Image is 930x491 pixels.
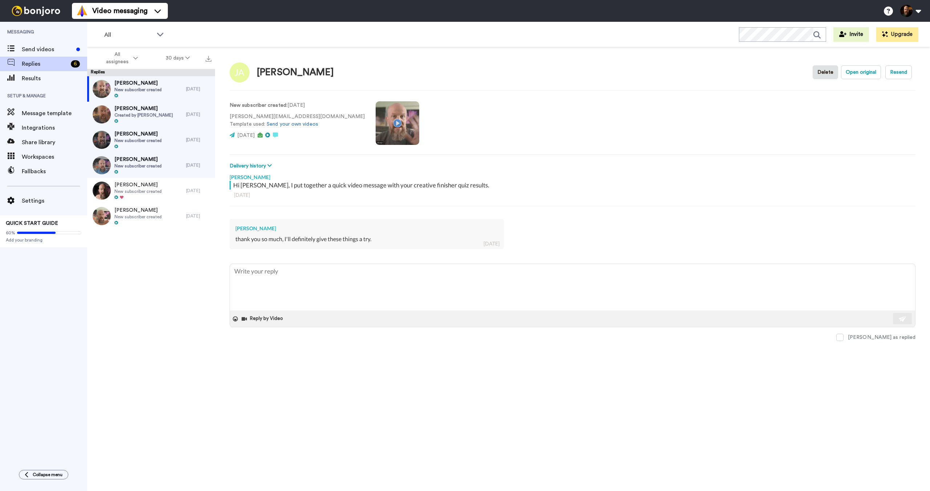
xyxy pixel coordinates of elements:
[230,62,250,82] img: Image of James Anderson
[206,56,211,62] img: export.svg
[230,162,274,170] button: Delivery history
[6,221,58,226] span: QUICK START GUIDE
[93,131,111,149] img: 127685a6-9000-4233-803e-0fb62c744a5c-thumb.jpg
[22,138,87,147] span: Share library
[22,153,87,161] span: Workspaces
[76,5,88,17] img: vm-color.svg
[235,225,498,232] div: [PERSON_NAME]
[230,102,365,109] p: : [DATE]
[6,237,81,243] span: Add your branding
[93,105,111,123] img: c4e954b3-1ca4-44ab-bab7-c55558cb94eb-thumb.jpg
[885,65,912,79] button: Resend
[93,156,111,174] img: f9fe80a6-8ada-4528-8a4a-856b0a58d52b-thumb.jpg
[114,188,162,194] span: New subscriber created
[114,87,162,93] span: New subscriber created
[152,52,204,65] button: 30 days
[33,472,62,478] span: Collapse menu
[186,188,211,194] div: [DATE]
[813,65,838,79] button: Delete
[235,235,498,243] div: thank you so much, I'll definitely give these things a try.
[114,207,162,214] span: [PERSON_NAME]
[186,86,211,92] div: [DATE]
[848,334,915,341] div: [PERSON_NAME] as replied
[484,240,500,247] div: [DATE]
[22,123,87,132] span: Integrations
[104,31,153,39] span: All
[114,105,173,112] span: [PERSON_NAME]
[93,182,111,200] img: b57eb4c0-ee95-47c8-98a1-560fac063961-thumb.jpg
[22,60,68,68] span: Replies
[876,27,918,42] button: Upgrade
[233,181,914,190] div: Hi [PERSON_NAME], I put together a quick video message with your creative finisher quiz results.
[22,167,87,176] span: Fallbacks
[114,156,162,163] span: [PERSON_NAME]
[114,214,162,220] span: New subscriber created
[899,316,907,322] img: send-white.svg
[71,60,80,68] div: 6
[87,203,215,229] a: [PERSON_NAME]New subscriber created[DATE]
[87,178,215,203] a: [PERSON_NAME]New subscriber created[DATE]
[833,27,869,42] button: Invite
[114,181,162,188] span: [PERSON_NAME]
[93,80,111,98] img: 44026b46-84c5-487f-b5bb-5c826641c4a3-thumb.jpg
[203,53,214,64] button: Export all results that match these filters now.
[22,74,87,83] span: Results
[22,109,87,118] span: Message template
[186,162,211,168] div: [DATE]
[114,130,162,138] span: [PERSON_NAME]
[6,230,15,236] span: 60%
[841,65,881,79] button: Open original
[237,133,255,138] span: [DATE]
[19,470,68,479] button: Collapse menu
[87,69,215,76] div: Replies
[186,111,211,117] div: [DATE]
[22,196,87,205] span: Settings
[92,6,147,16] span: Video messaging
[257,67,334,78] div: [PERSON_NAME]
[114,112,173,118] span: Created by [PERSON_NAME]
[230,103,286,108] strong: New subscriber created
[186,137,211,143] div: [DATE]
[87,76,215,102] a: [PERSON_NAME]New subscriber created[DATE]
[267,122,318,127] a: Send your own videos
[186,213,211,219] div: [DATE]
[102,51,132,65] span: All assignees
[230,113,365,128] p: [PERSON_NAME][EMAIL_ADDRESS][DOMAIN_NAME] Template used:
[87,102,215,127] a: [PERSON_NAME]Created by [PERSON_NAME][DATE]
[9,6,63,16] img: bj-logo-header-white.svg
[89,48,152,68] button: All assignees
[230,170,915,181] div: [PERSON_NAME]
[93,207,111,225] img: 2800ebd0-c511-4eaf-bc36-119368faebbe-thumb.jpg
[22,45,73,54] span: Send videos
[87,127,215,153] a: [PERSON_NAME]New subscriber created[DATE]
[114,163,162,169] span: New subscriber created
[241,313,285,324] button: Reply by Video
[234,191,911,199] div: [DATE]
[114,138,162,143] span: New subscriber created
[87,153,215,178] a: [PERSON_NAME]New subscriber created[DATE]
[114,80,162,87] span: [PERSON_NAME]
